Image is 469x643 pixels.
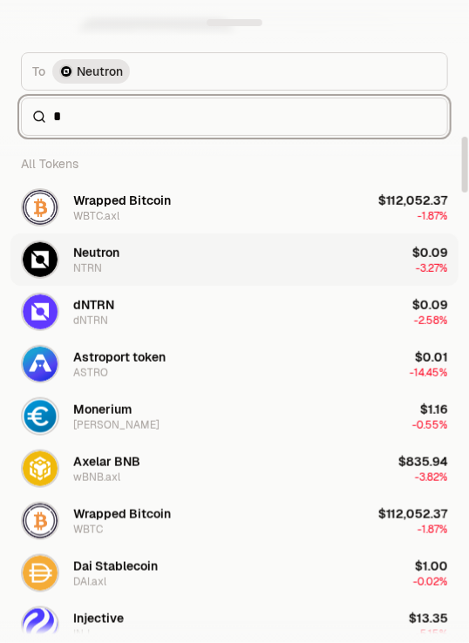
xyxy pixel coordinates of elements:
span: -5.15% [416,627,448,641]
div: [PERSON_NAME] [73,418,160,432]
div: dNTRN [73,296,114,314]
div: $0.01 [415,349,448,366]
div: $1.00 [415,558,448,575]
div: $13.35 [409,610,448,627]
span: -3.27% [416,261,448,275]
div: WBTC [73,523,103,537]
span: -1.87% [418,209,448,223]
div: NTRN [73,261,102,275]
button: ToNeutron LogoNeutron [21,52,448,91]
span: -0.55% [412,418,448,432]
span: -14.45% [410,366,448,380]
div: $1.16 [420,401,448,418]
div: $112,052.37 [378,192,448,209]
div: wBNB.axl [73,470,120,484]
img: ASTRO Logo [23,347,58,382]
span: -0.02% [413,575,448,589]
div: Axelar BNB [73,453,140,470]
button: EURe LogoMonerium[PERSON_NAME]$1.16-0.55% [10,390,459,443]
button: WBTC.axl LogoWrapped BitcoinWBTC.axl$112,052.37-1.87% [10,181,459,234]
button: NTRN LogoNeutronNTRN$0.09-3.27% [10,234,459,286]
div: Monerium [73,401,132,418]
div: Injective [73,610,124,627]
span: -3.82% [415,470,448,484]
img: Neutron Logo [59,64,73,78]
div: $835.94 [398,453,448,470]
div: dNTRN [73,314,108,328]
img: WBTC.axl Logo [23,190,58,225]
div: DAI.axl [73,575,106,589]
img: INJ Logo [23,608,58,643]
button: wBNB.axl LogoAxelar BNBwBNB.axl$835.94-3.82% [10,443,459,495]
button: dNTRN LogodNTRNdNTRN$0.09-2.58% [10,286,459,338]
span: To [32,63,45,80]
img: WBTC Logo [23,504,58,538]
div: Wrapped Bitcoin [73,192,171,209]
span: Neutron [77,63,123,80]
div: $0.09 [412,296,448,314]
div: WBTC.axl [73,209,119,223]
span: -2.58% [414,314,448,328]
span: -1.87% [418,523,448,537]
div: Dai Stablecoin [73,558,158,575]
button: WBTC LogoWrapped BitcoinWBTC$112,052.37-1.87% [10,495,459,547]
div: Neutron [73,244,119,261]
div: $0.09 [412,244,448,261]
div: $112,052.37 [378,505,448,523]
button: ASTRO LogoAstroport tokenASTRO$0.01-14.45% [10,338,459,390]
button: DAI.axl LogoDai StablecoinDAI.axl$1.00-0.02% [10,547,459,599]
img: NTRN Logo [23,242,58,277]
img: DAI.axl Logo [23,556,58,591]
div: INJ [73,627,90,641]
img: EURe Logo [23,399,58,434]
img: dNTRN Logo [23,294,58,329]
div: All Tokens [10,146,459,181]
div: ASTRO [73,366,108,380]
div: Astroport token [73,349,166,366]
div: Wrapped Bitcoin [73,505,171,523]
img: wBNB.axl Logo [23,451,58,486]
